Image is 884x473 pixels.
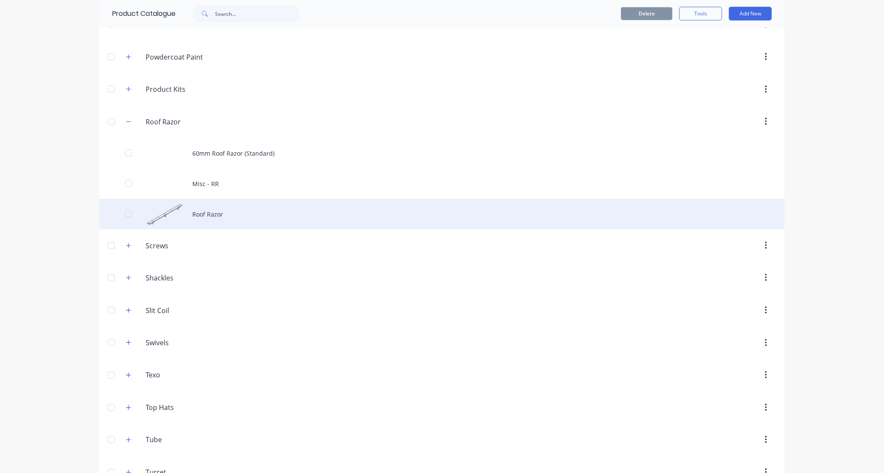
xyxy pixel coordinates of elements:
[146,305,247,316] input: Enter category name
[621,7,672,20] button: Delete
[679,7,722,21] button: Tools
[146,52,247,62] input: Enter category name
[146,435,247,445] input: Enter category name
[215,5,300,22] input: Search...
[99,169,785,199] div: Misc - RR
[99,199,785,229] div: Roof RazorRoof Razor
[99,138,785,169] div: 60mm Roof Razor (Standard)
[146,337,247,348] input: Enter category name
[729,7,772,21] button: Add New
[146,84,247,94] input: Enter category name
[146,241,247,251] input: Enter category name
[146,403,247,413] input: Enter category name
[146,117,247,127] input: Enter category name
[146,273,247,283] input: Enter category name
[146,370,247,380] input: Enter category name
